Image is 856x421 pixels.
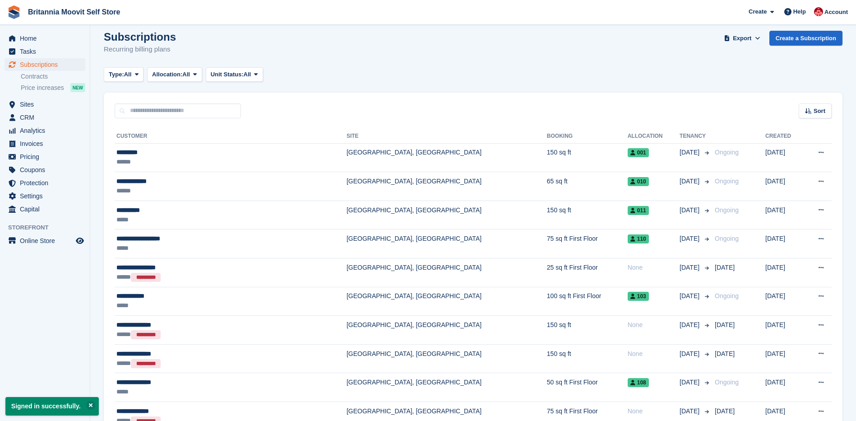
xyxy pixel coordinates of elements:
th: Created [765,129,804,144]
span: Sites [20,98,74,111]
span: Protection [20,177,74,189]
span: 011 [628,206,649,215]
span: Type: [109,70,124,79]
span: [DATE] [680,206,701,215]
span: All [182,70,190,79]
span: Coupons [20,164,74,176]
a: Create a Subscription [769,31,842,46]
span: 108 [628,378,649,387]
span: 110 [628,234,649,243]
span: Ongoing [715,149,739,156]
span: Capital [20,203,74,215]
p: Signed in successfully. [5,397,99,416]
span: All [124,70,132,79]
h1: Subscriptions [104,31,176,43]
img: stora-icon-8386f47178a22dfd0bd8f6a31ec36ba5ce8667c1dd55bd0f319d3a0aa187defe.svg [7,5,21,19]
span: [DATE] [680,148,701,157]
span: Tasks [20,45,74,58]
td: [DATE] [765,143,804,172]
div: None [628,349,680,359]
span: Subscriptions [20,58,74,71]
a: menu [5,137,85,150]
a: menu [5,164,85,176]
th: Allocation [628,129,680,144]
a: menu [5,58,85,71]
td: [DATE] [765,344,804,373]
td: [GEOGRAPHIC_DATA], [GEOGRAPHIC_DATA] [347,287,547,316]
span: Help [793,7,806,16]
td: [GEOGRAPHIC_DATA], [GEOGRAPHIC_DATA] [347,229,547,258]
span: Ongoing [715,379,739,386]
td: [DATE] [765,316,804,345]
span: [DATE] [715,321,735,328]
td: 150 sq ft [547,344,628,373]
a: menu [5,111,85,124]
span: Online Store [20,234,74,247]
p: Recurring billing plans [104,44,176,55]
span: Ongoing [715,178,739,185]
button: Allocation: All [147,67,202,82]
span: All [244,70,251,79]
div: None [628,320,680,330]
td: 100 sq ft First Floor [547,287,628,316]
td: [GEOGRAPHIC_DATA], [GEOGRAPHIC_DATA] [347,201,547,229]
span: Price increases [21,84,64,92]
span: Pricing [20,150,74,163]
td: 65 sq ft [547,172,628,201]
span: [DATE] [715,350,735,357]
span: Export [733,34,751,43]
span: [DATE] [715,264,735,271]
td: [DATE] [765,201,804,229]
span: Settings [20,190,74,202]
span: [DATE] [680,378,701,387]
span: 001 [628,148,649,157]
span: 010 [628,177,649,186]
span: Ongoing [715,292,739,299]
a: menu [5,190,85,202]
span: Account [824,8,848,17]
th: Customer [115,129,347,144]
span: Allocation: [152,70,182,79]
span: [DATE] [680,320,701,330]
div: None [628,263,680,272]
span: Ongoing [715,206,739,214]
a: menu [5,234,85,247]
span: Storefront [8,223,90,232]
a: Price increases NEW [21,83,85,93]
span: CRM [20,111,74,124]
span: [DATE] [680,177,701,186]
span: Unit Status: [211,70,244,79]
td: 50 sq ft First Floor [547,373,628,402]
td: [DATE] [765,172,804,201]
span: [DATE] [680,349,701,359]
span: Invoices [20,137,74,150]
a: menu [5,45,85,58]
td: [GEOGRAPHIC_DATA], [GEOGRAPHIC_DATA] [347,316,547,345]
span: [DATE] [680,407,701,416]
td: [GEOGRAPHIC_DATA], [GEOGRAPHIC_DATA] [347,143,547,172]
a: Preview store [74,235,85,246]
td: [DATE] [765,373,804,402]
td: 150 sq ft [547,316,628,345]
a: menu [5,32,85,45]
td: 150 sq ft [547,143,628,172]
span: [DATE] [715,407,735,415]
th: Booking [547,129,628,144]
span: Analytics [20,124,74,137]
a: menu [5,150,85,163]
span: [DATE] [680,291,701,301]
td: 75 sq ft First Floor [547,229,628,258]
td: [GEOGRAPHIC_DATA], [GEOGRAPHIC_DATA] [347,373,547,402]
span: Create [749,7,767,16]
div: NEW [70,83,85,92]
a: menu [5,124,85,137]
td: 25 sq ft First Floor [547,258,628,287]
a: Britannia Moovit Self Store [24,5,124,19]
span: [DATE] [680,263,701,272]
span: Sort [814,107,825,116]
span: [DATE] [680,234,701,243]
img: Jo Jopson [814,7,823,16]
div: None [628,407,680,416]
a: menu [5,98,85,111]
th: Tenancy [680,129,711,144]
